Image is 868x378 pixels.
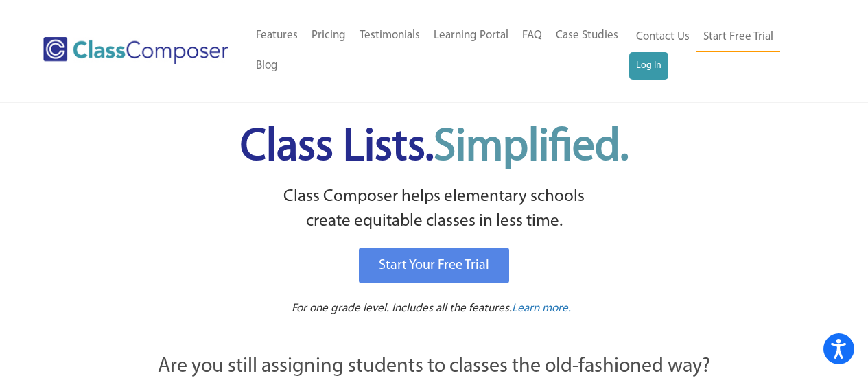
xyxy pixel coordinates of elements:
a: Learn more. [512,300,571,318]
p: Class Composer helps elementary schools create equitable classes in less time. [82,185,786,235]
a: Features [249,21,305,51]
span: Learn more. [512,303,571,314]
span: For one grade level. Includes all the features. [292,303,512,314]
a: Contact Us [629,22,696,52]
a: Learning Portal [427,21,515,51]
a: Case Studies [549,21,625,51]
span: Class Lists. [240,126,629,170]
a: Start Free Trial [696,22,780,53]
nav: Header Menu [249,21,629,81]
a: Blog [249,51,285,81]
span: Simplified. [434,126,629,170]
a: Start Your Free Trial [359,248,509,283]
a: FAQ [515,21,549,51]
a: Testimonials [353,21,427,51]
span: Start Your Free Trial [379,259,489,272]
img: Class Composer [43,37,228,64]
nav: Header Menu [629,22,814,80]
a: Pricing [305,21,353,51]
a: Log In [629,52,668,80]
